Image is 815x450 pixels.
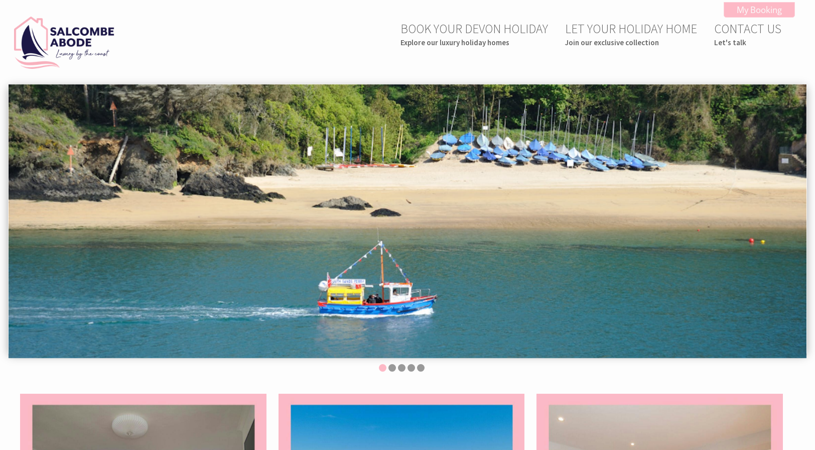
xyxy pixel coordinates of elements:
[724,2,795,18] a: My Booking
[714,21,781,47] a: CONTACT USLet's talk
[400,38,548,47] small: Explore our luxury holiday homes
[565,21,697,47] a: LET YOUR HOLIDAY HOMEJoin our exclusive collection
[565,38,697,47] small: Join our exclusive collection
[14,17,114,69] img: Salcombe Abode
[714,38,781,47] small: Let's talk
[400,21,548,47] a: BOOK YOUR DEVON HOLIDAYExplore our luxury holiday homes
